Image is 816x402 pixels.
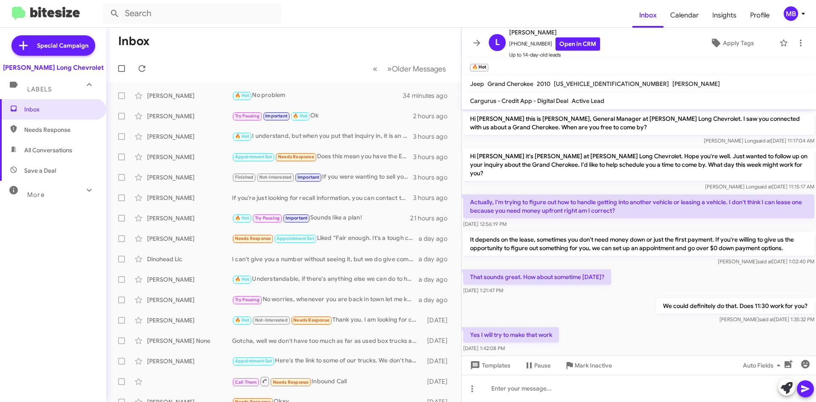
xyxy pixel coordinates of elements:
[235,358,272,364] span: Appointment Set
[232,172,413,182] div: If you were wanting to sell your equinox you may just want to sell it locally do avoid shipping c...
[419,234,454,243] div: a day ago
[235,379,257,385] span: Call Them
[413,153,454,161] div: 3 hours ago
[235,113,260,119] span: Try Pausing
[293,113,307,119] span: 🔥 Hot
[147,336,232,345] div: [PERSON_NAME] None
[470,64,488,71] small: 🔥 Hot
[255,317,288,323] span: Not-Interested
[663,3,705,28] a: Calendar
[776,6,807,21] button: MB
[368,60,382,77] button: Previous
[784,6,798,21] div: MB
[463,194,814,218] p: Actually, I'm trying to figure out how to handle getting into another vehicle or leasing a vehicl...
[27,191,45,199] span: More
[705,3,743,28] a: Insights
[723,35,754,51] span: Apply Tags
[463,148,814,181] p: Hi [PERSON_NAME] it's [PERSON_NAME] at [PERSON_NAME] Long Chevrolet. Hope you're well. Just wante...
[118,34,150,48] h1: Inbox
[147,316,232,325] div: [PERSON_NAME]
[232,336,423,345] div: Gotcha, well we don't have too much as far as used box trucks and vans go but we may have a few o...
[468,358,510,373] span: Templates
[555,37,600,51] a: Open in CRM
[24,166,56,175] span: Save a Deal
[757,258,772,265] span: said at
[232,213,410,223] div: Sounds like a plan!
[720,316,814,322] span: [PERSON_NAME] [DATE] 1:35:32 PM
[147,91,232,100] div: [PERSON_NAME]
[278,154,314,160] span: Needs Response
[463,269,611,285] p: That sounds great. How about sometime [DATE]?
[235,134,249,139] span: 🔥 Hot
[293,317,329,323] span: Needs Response
[534,358,551,373] span: Pause
[232,111,413,121] div: Ok
[463,111,814,135] p: Hi [PERSON_NAME] this is [PERSON_NAME], General Manager at [PERSON_NAME] Long Chevrolet. I saw yo...
[743,358,784,373] span: Auto Fields
[463,232,814,256] p: It depends on the lease, sometimes you don't need money down or just the first payment. If you're...
[232,152,413,162] div: Does this mean you have the Equinox Ev that I was looking for with all of the tax credits???
[27,86,52,93] span: Labels
[509,51,600,59] span: Up to 14-day-old leads
[232,255,419,263] div: I can't give you a number without seeing it, but we do give competitive offers. It would definite...
[463,327,559,342] p: Yes I will try to make that work
[757,183,772,190] span: said at
[24,105,96,114] span: Inbox
[413,173,454,182] div: 3 hours ago
[423,336,454,345] div: [DATE]
[147,132,232,141] div: [PERSON_NAME]
[718,258,814,265] span: [PERSON_NAME] [DATE] 1:02:40 PM
[419,275,454,284] div: a day ago
[688,35,775,51] button: Apply Tags
[463,345,505,351] span: [DATE] 1:42:08 PM
[232,295,419,305] div: No worries, whenever you are back in town let me know so I can give you an offer. Happy Hunting!
[273,379,309,385] span: Needs Response
[736,358,790,373] button: Auto Fields
[235,277,249,282] span: 🔥 Hot
[487,80,533,88] span: Grand Cherokee
[554,80,669,88] span: [US_VEHICLE_IDENTIFICATION_NUMBER]
[756,137,771,144] span: said at
[509,27,600,37] span: [PERSON_NAME]
[286,215,308,221] span: Important
[259,174,292,180] span: Not-Interested
[470,80,484,88] span: Jeep
[423,357,454,365] div: [DATE]
[382,60,451,77] button: Next
[705,183,814,190] span: [PERSON_NAME] Long [DATE] 11:15:17 AM
[297,174,320,180] span: Important
[235,174,254,180] span: Finished
[572,97,604,105] span: Active Lead
[235,93,249,98] span: 🔥 Hot
[419,296,454,304] div: a day ago
[147,214,232,222] div: [PERSON_NAME]
[368,60,451,77] nav: Page navigation example
[147,112,232,120] div: [PERSON_NAME]
[3,63,104,72] div: [PERSON_NAME] Long Chevrolet
[413,112,454,120] div: 2 hours ago
[232,376,423,387] div: Inbound Call
[255,215,280,221] span: Try Pausing
[235,236,271,241] span: Needs Response
[672,80,720,88] span: [PERSON_NAME]
[24,125,96,134] span: Needs Response
[632,3,663,28] a: Inbox
[462,358,517,373] button: Templates
[232,315,423,325] div: Thank you. I am looking for chevy or gmc 2020 or newer. My truck is well maintained and i would b...
[656,298,814,314] p: We could definitely do that. Does 11:30 work for you?
[277,236,314,241] span: Appointment Set
[463,221,507,227] span: [DATE] 12:56:19 PM
[235,317,249,323] span: 🔥 Hot
[743,3,776,28] a: Profile
[37,41,88,50] span: Special Campaign
[423,377,454,386] div: [DATE]
[373,63,377,74] span: «
[147,234,232,243] div: [PERSON_NAME]
[235,154,272,160] span: Appointment Set
[413,132,454,141] div: 3 hours ago
[759,316,774,322] span: said at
